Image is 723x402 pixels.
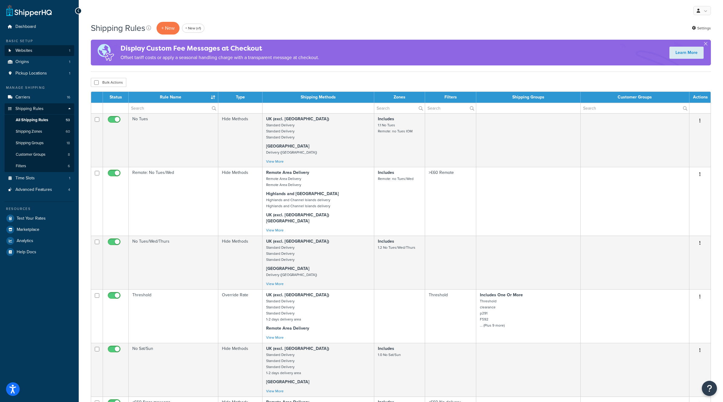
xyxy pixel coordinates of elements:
span: Dashboard [15,24,36,29]
small: 1.1 No Tues Remote: no Tues IOM [378,122,413,134]
p: + New [157,22,180,34]
strong: Includes One Or More [480,292,523,298]
span: 1 [69,48,70,53]
td: Remote: No Tues/Wed [129,167,218,236]
span: Help Docs [17,250,36,255]
th: Filters [425,92,476,103]
span: Websites [15,48,32,53]
a: Dashboard [5,21,74,32]
li: Shipping Rules [5,103,74,172]
span: 1 [69,176,70,181]
a: Pickup Locations 1 [5,68,74,79]
strong: Includes [378,345,394,352]
span: Time Slots [15,176,35,181]
input: Search [581,103,689,113]
a: Customer Groups 8 [5,149,74,160]
span: Analytics [17,238,33,244]
li: Websites [5,45,74,56]
small: Remote: no Tues/Wed [378,176,414,181]
li: All Shipping Rules [5,115,74,126]
td: Hide Methods [218,113,262,167]
span: Advanced Features [15,187,52,192]
th: Type [218,92,262,103]
a: Filters 6 [5,161,74,172]
strong: UK (excl. [GEOGRAPHIC_DATA]) [GEOGRAPHIC_DATA] [266,212,329,224]
a: View More [266,335,284,340]
a: Shipping Groups 18 [5,138,74,149]
strong: Remote Area Delivery [266,169,309,176]
small: Standard Delivery Standard Delivery Standard Delivery [266,122,295,140]
td: Threshold [129,289,218,343]
a: View More [266,228,284,233]
a: Websites 1 [5,45,74,56]
span: Pickup Locations [15,71,47,76]
span: Shipping Groups [16,141,44,146]
span: 53 [66,118,70,123]
a: All Shipping Rules 53 [5,115,74,126]
strong: UK (excl. [GEOGRAPHIC_DATA]) [266,292,329,298]
span: 18 [67,141,70,146]
span: Filters [16,164,26,169]
th: Status [103,92,129,103]
span: Customer Groups [16,152,45,157]
strong: Remote Area Delivery [266,325,309,331]
span: 6 [68,164,70,169]
a: Time Slots 1 [5,173,74,184]
strong: UK (excl. [GEOGRAPHIC_DATA]) [266,116,329,122]
span: Carriers [15,95,30,100]
strong: Includes [378,169,394,176]
span: All Shipping Rules [16,118,48,123]
li: Carriers [5,92,74,103]
small: Standard Delivery Standard Delivery Standard Delivery [266,245,295,262]
h1: Shipping Rules [91,22,145,34]
a: Test Your Rates [5,213,74,224]
strong: Highlands and [GEOGRAPHIC_DATA] [266,191,339,197]
a: Analytics [5,235,74,246]
small: Remote Area Delivery Remote Area Delivery [266,176,301,188]
li: Shipping Zones [5,126,74,137]
li: Customer Groups [5,149,74,160]
th: Zones [374,92,425,103]
strong: Includes [378,116,394,122]
span: 60 [66,129,70,134]
div: Manage Shipping [5,85,74,90]
td: No Sat/Sun [129,343,218,397]
a: ShipperHQ Home [6,5,52,17]
h4: Display Custom Fee Messages at Checkout [120,43,319,53]
small: Standard Delivery Standard Delivery Standard Delivery 1-2 days delivery area [266,352,301,376]
span: Marketplace [17,227,39,232]
input: Search [374,103,425,113]
td: No Tues/Wed/Thurs [129,236,218,289]
span: Shipping Rules [15,106,44,111]
li: Filters [5,161,74,172]
a: Shipping Zones 60 [5,126,74,137]
a: Carriers 16 [5,92,74,103]
li: Advanced Features [5,184,74,195]
small: Delivery ([GEOGRAPHIC_DATA]) [266,272,317,277]
li: Shipping Groups [5,138,74,149]
td: Override Rate [218,289,262,343]
strong: [GEOGRAPHIC_DATA] [266,379,309,385]
a: Learn More [669,47,704,59]
td: Hide Methods [218,343,262,397]
span: 4 [68,187,70,192]
strong: [GEOGRAPHIC_DATA] [266,143,309,149]
td: Threshold [425,289,476,343]
a: Shipping Rules [5,103,74,115]
td: Hide Methods [218,167,262,236]
input: Search [129,103,218,113]
span: Origins [15,59,29,65]
span: 1 [69,59,70,65]
small: Threshold clearance p291 F592 ... (Plus 9 more) [480,298,505,328]
strong: Includes [378,238,394,244]
img: duties-banner-06bc72dcb5fe05cb3f9472aba00be2ae8eb53ab6f0d8bb03d382ba314ac3c341.png [91,40,120,65]
a: View More [266,281,284,287]
strong: UK (excl. [GEOGRAPHIC_DATA]) [266,238,329,244]
a: Marketplace [5,224,74,235]
td: Hide Methods [218,236,262,289]
td: >£60 Remote [425,167,476,236]
small: Delivery ([GEOGRAPHIC_DATA]) [266,150,317,155]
